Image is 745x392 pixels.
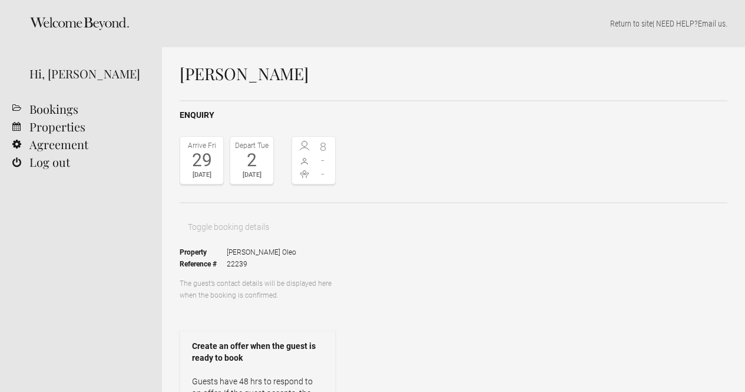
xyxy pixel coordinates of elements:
p: | NEED HELP? . [180,18,727,29]
div: 2 [233,151,270,169]
h1: [PERSON_NAME] [180,65,727,83]
div: Hi, [PERSON_NAME] [29,65,144,83]
strong: Create an offer when the guest is ready to book [192,340,323,364]
span: 8 [314,141,333,153]
div: Arrive Fri [183,140,220,151]
span: [PERSON_NAME] Oleo [227,246,296,258]
a: Return to site [610,19,653,28]
p: The guest’s contact details will be displayed here when the booking is confirmed. [180,278,336,301]
h2: Enquiry [180,109,727,121]
div: [DATE] [183,169,220,181]
button: Toggle booking details [180,215,277,239]
div: 29 [183,151,220,169]
div: Depart Tue [233,140,270,151]
strong: Property [180,246,227,258]
span: - [314,168,333,180]
a: Email us [698,19,726,28]
strong: Reference # [180,258,227,270]
span: 22239 [227,258,296,270]
div: [DATE] [233,169,270,181]
span: - [314,154,333,166]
